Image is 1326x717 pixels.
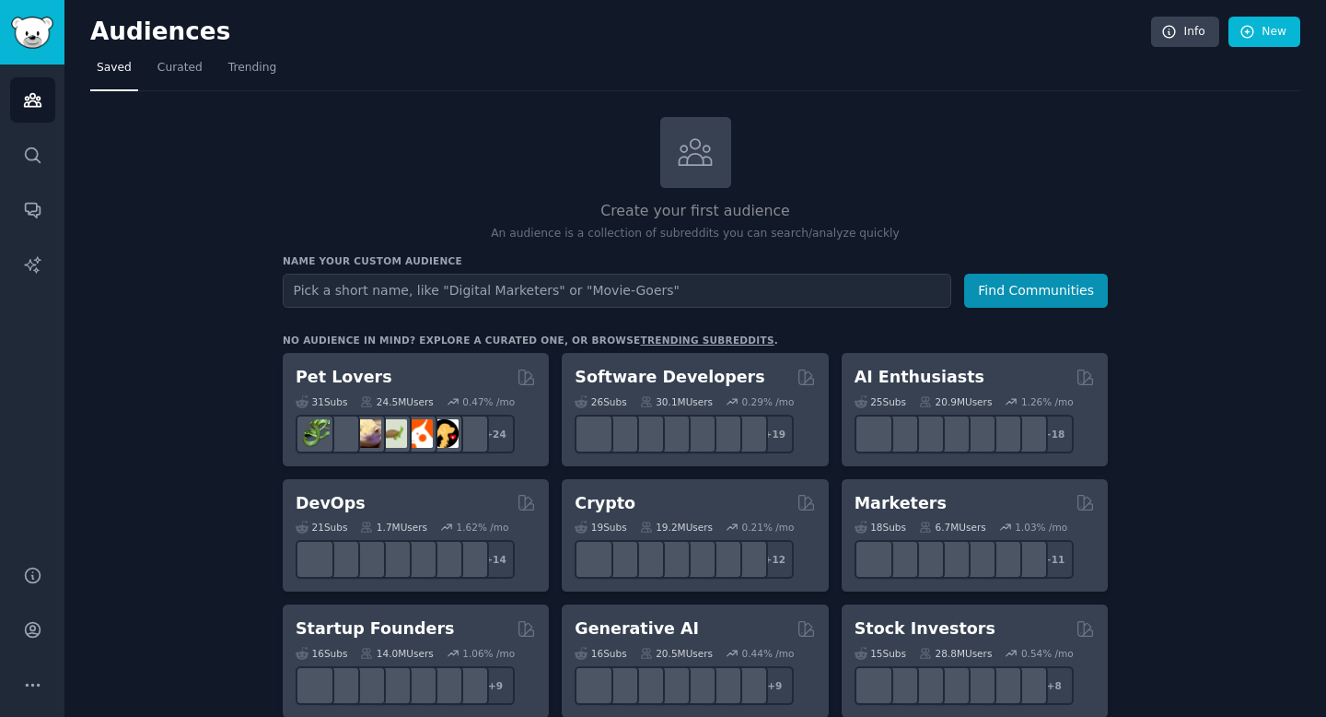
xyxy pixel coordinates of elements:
img: ethstaker [632,546,660,574]
img: software [580,419,609,448]
img: defiblockchain [683,546,712,574]
div: + 11 [1035,540,1074,579]
img: ValueInvesting [885,671,913,699]
a: Saved [90,53,138,91]
span: Curated [157,60,203,76]
a: Info [1151,17,1219,48]
img: Docker_DevOps [353,546,381,574]
div: 16 Sub s [575,647,626,660]
img: iOSProgramming [657,419,686,448]
img: bigseo [885,546,913,574]
img: googleads [962,546,991,574]
a: Trending [222,53,283,91]
img: MarketingResearch [988,546,1017,574]
img: deepdream [632,671,660,699]
img: PlatformEngineers [456,546,484,574]
div: + 24 [476,415,515,453]
div: + 9 [755,666,794,705]
img: ArtificalIntelligence [1014,419,1042,448]
span: Trending [228,60,276,76]
img: reactnative [683,419,712,448]
img: aivideo [580,671,609,699]
img: growmybusiness [456,671,484,699]
span: Saved [97,60,132,76]
div: 25 Sub s [855,395,906,408]
img: startup [353,671,381,699]
img: herpetology [301,419,330,448]
img: AWS_Certified_Experts [327,546,355,574]
img: cockatiel [404,419,433,448]
img: Emailmarketing [936,546,965,574]
h2: Crypto [575,492,635,515]
div: 18 Sub s [855,521,906,534]
img: DeepSeek [885,419,913,448]
div: 15 Sub s [855,647,906,660]
div: 1.62 % /mo [457,521,509,534]
img: azuredevops [301,546,330,574]
img: GoogleGeminiAI [859,419,888,448]
h2: Pet Lovers [296,366,392,389]
img: aws_cdk [430,546,459,574]
div: 19.2M Users [640,521,713,534]
a: trending subreddits [640,335,773,346]
img: chatgpt_prompts_ [988,419,1017,448]
img: Forex [911,671,939,699]
h2: Generative AI [575,617,699,641]
img: StocksAndTrading [962,671,991,699]
img: DreamBooth [735,671,763,699]
h2: Marketers [855,492,947,515]
div: 19 Sub s [575,521,626,534]
img: PetAdvice [430,419,459,448]
div: 24.5M Users [360,395,433,408]
img: dividends [859,671,888,699]
div: 0.47 % /mo [462,395,515,408]
div: + 8 [1035,666,1074,705]
div: + 18 [1035,415,1074,453]
img: EntrepreneurRideAlong [301,671,330,699]
img: SaaS [327,671,355,699]
div: 20.5M Users [640,647,713,660]
div: 26 Sub s [575,395,626,408]
div: 0.21 % /mo [742,521,795,534]
div: 1.03 % /mo [1015,521,1067,534]
div: 31 Sub s [296,395,347,408]
a: New [1228,17,1300,48]
div: 0.54 % /mo [1021,647,1074,660]
img: dogbreed [456,419,484,448]
img: AItoolsCatalog [911,419,939,448]
img: ballpython [327,419,355,448]
img: DevOpsLinks [378,546,407,574]
img: AskMarketing [911,546,939,574]
img: Trading [936,671,965,699]
img: FluxAI [683,671,712,699]
div: 1.7M Users [360,521,427,534]
div: 28.8M Users [919,647,992,660]
h2: Startup Founders [296,617,454,641]
img: 0xPolygon [606,546,634,574]
img: platformengineering [404,546,433,574]
img: OnlineMarketing [1014,546,1042,574]
img: technicalanalysis [1014,671,1042,699]
h3: Name your custom audience [283,254,1108,267]
button: Find Communities [964,274,1108,308]
div: 0.29 % /mo [742,395,795,408]
img: turtle [378,419,407,448]
img: elixir [735,419,763,448]
div: No audience in mind? Explore a curated one, or browse . [283,334,778,347]
img: ethfinance [580,546,609,574]
img: learnjavascript [632,419,660,448]
img: leopardgeckos [353,419,381,448]
div: 21 Sub s [296,521,347,534]
h2: Create your first audience [283,200,1108,223]
img: csharp [606,419,634,448]
img: defi_ [735,546,763,574]
a: Curated [151,53,209,91]
div: 16 Sub s [296,647,347,660]
img: CryptoNews [709,546,738,574]
p: An audience is a collection of subreddits you can search/analyze quickly [283,226,1108,242]
h2: AI Enthusiasts [855,366,984,389]
div: + 12 [755,540,794,579]
h2: Stock Investors [855,617,995,641]
div: 30.1M Users [640,395,713,408]
img: chatgpt_promptDesign [936,419,965,448]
